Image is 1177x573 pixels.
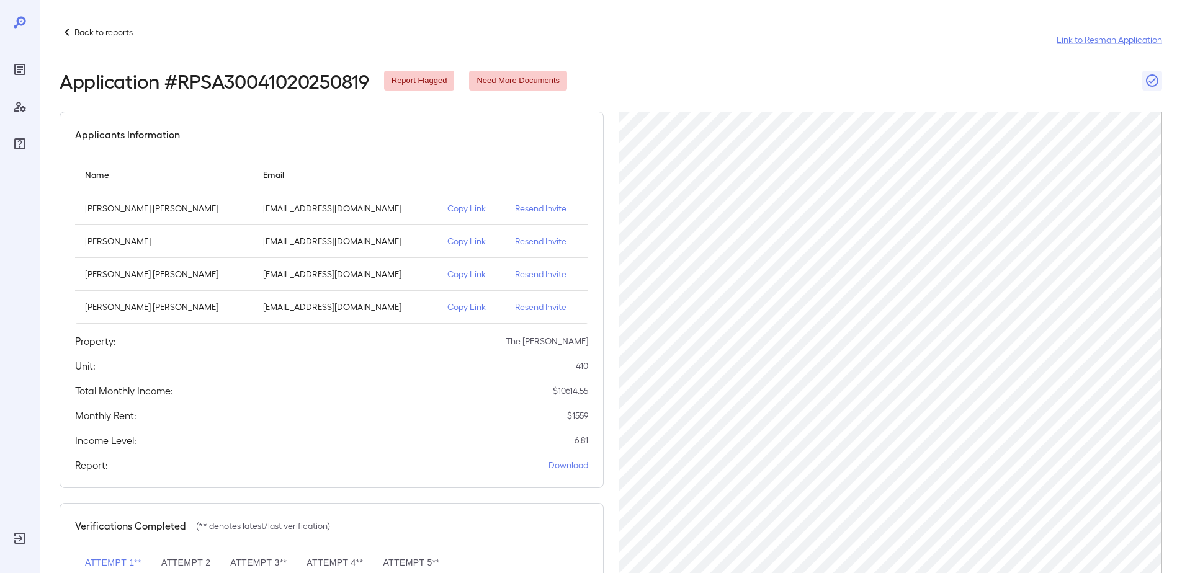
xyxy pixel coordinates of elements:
p: Resend Invite [515,235,578,247]
h5: Total Monthly Income: [75,383,173,398]
p: The [PERSON_NAME] [506,335,588,347]
h5: Report: [75,458,108,473]
h5: Unit: [75,358,96,373]
p: 6.81 [575,434,588,446]
div: FAQ [10,134,30,154]
p: $ 1559 [567,409,588,422]
h5: Monthly Rent: [75,408,136,423]
h5: Income Level: [75,433,136,448]
a: Download [548,459,588,471]
p: Copy Link [447,235,495,247]
p: Copy Link [447,301,495,313]
p: Back to reports [74,26,133,38]
h5: Applicants Information [75,127,180,142]
p: Resend Invite [515,268,578,280]
p: [PERSON_NAME] [PERSON_NAME] [85,202,243,215]
p: [PERSON_NAME] [PERSON_NAME] [85,268,243,280]
span: Report Flagged [384,75,455,87]
p: [PERSON_NAME] [85,235,243,247]
p: Copy Link [447,202,495,215]
p: (** denotes latest/last verification) [196,520,330,532]
span: Need More Documents [469,75,567,87]
a: Link to Resman Application [1057,33,1162,46]
div: Reports [10,60,30,79]
h2: Application # RPSA30041020250819 [60,69,369,92]
p: [PERSON_NAME] [PERSON_NAME] [85,301,243,313]
p: [EMAIL_ADDRESS][DOMAIN_NAME] [263,202,427,215]
button: Close Report [1142,71,1162,91]
p: 410 [576,360,588,372]
h5: Verifications Completed [75,518,186,533]
p: [EMAIL_ADDRESS][DOMAIN_NAME] [263,301,427,313]
th: Name [75,157,253,192]
h5: Property: [75,334,116,349]
p: Copy Link [447,268,495,280]
p: Resend Invite [515,202,578,215]
div: Log Out [10,528,30,548]
p: Resend Invite [515,301,578,313]
table: simple table [75,157,588,324]
div: Manage Users [10,97,30,117]
th: Email [253,157,437,192]
p: [EMAIL_ADDRESS][DOMAIN_NAME] [263,235,427,247]
p: [EMAIL_ADDRESS][DOMAIN_NAME] [263,268,427,280]
p: $ 10614.55 [553,384,588,397]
